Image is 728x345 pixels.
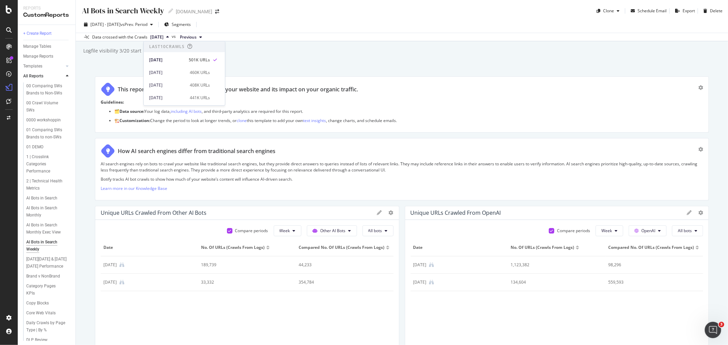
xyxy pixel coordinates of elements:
[161,19,194,30] button: Segments
[81,19,156,30] button: [DATE] - [DATE]vsPrev. Period
[26,283,64,297] div: Category Pages KPIs
[190,82,210,88] div: 408K URLs
[413,244,504,251] span: Date
[299,262,382,268] div: 44,233
[149,82,186,88] div: [DATE]
[26,205,71,219] a: AI Bots in Search Monthly
[26,310,71,317] a: Core Web Vitals
[201,244,265,251] span: No. of URLs (Crawls from Logs)
[176,8,212,15] div: [DOMAIN_NAME]
[101,161,703,172] p: AI search engines rely on bots to crawl your website like traditional search engines, but they pr...
[307,225,357,236] button: Other AI Bots
[101,209,206,216] div: Unique URLs Crawled from Other AI Bots
[147,33,172,41] button: [DATE]
[594,5,622,16] button: Clone
[26,222,71,236] a: AI Bots in Search Monthly Exec View
[701,5,723,16] button: Delete
[601,228,612,234] span: Week
[23,30,71,37] a: + Create Report
[189,57,210,63] div: 501K URLs
[683,8,695,14] div: Export
[672,225,703,236] button: All bots
[628,5,667,16] button: Schedule Email
[114,118,703,123] p: 🏗️ Change the period to look at longer trends, or this template to add your own , change charts, ...
[95,76,709,133] div: This report shows AI bot interaction with your website and its impact on your organic traffic.Gui...
[26,117,61,124] div: 0000 workshoppin
[26,178,71,192] a: 2 | Technical Health Metrics
[23,73,43,80] div: All Reports
[235,228,268,234] div: Compare periods
[362,225,394,236] button: All bots
[237,118,247,123] a: clone
[190,95,210,101] div: 441K URLs
[81,5,164,16] div: AI Bots in Search Weekly
[26,336,47,344] div: DLP Review
[698,85,703,90] div: gear
[26,205,65,219] div: AI Bots in Search Monthly
[23,63,42,70] div: Templates
[119,118,150,123] strong: Customization:
[26,144,71,151] a: 01 DEMO
[26,256,71,270] a: [DATE][DATE] & [DATE][DATE] Performance
[90,21,120,27] span: [DATE] - [DATE]
[215,9,219,14] div: arrow-right-arrow-left
[149,44,185,49] div: Last 10 Crawls
[608,244,694,251] span: Compared No. of URLs (Crawls from Logs)
[26,239,65,253] div: AI Bots in Search Weekly
[201,279,284,285] div: 33,332
[26,126,67,141] div: 01 Comparing SWs Brands to non-SWs
[168,9,173,13] i: Edit report name
[118,147,275,155] div: How AI search engines differ from traditional search engines
[26,300,49,307] div: Copy Blocks
[26,100,71,114] a: 00 Crawl Volume SWs
[92,34,147,40] div: Data crossed with the Crawls
[172,33,177,40] span: vs
[26,82,71,97] a: 00 Comparing SWs Brands to Non-SWs
[26,239,71,253] a: AI Bots in Search Weekly
[511,262,594,268] div: 1,123,382
[23,43,51,50] div: Manage Tables
[299,244,384,251] span: Compared No. of URLs (Crawls from Logs)
[705,322,721,338] iframe: Intercom live chat
[149,70,186,76] div: [DATE]
[280,228,290,234] span: Week
[23,53,53,60] div: Manage Reports
[26,283,71,297] a: Category Pages KPIs
[180,34,197,40] span: Previous
[118,86,358,93] div: This report shows AI bot interaction with your website and its impact on your organic traffic.
[23,5,70,11] div: Reports
[608,279,691,285] div: 559,593
[596,225,623,236] button: Week
[629,225,667,236] button: OpenAI
[710,8,723,14] div: Delete
[26,82,67,97] div: 00 Comparing SWs Brands to Non-SWs
[608,262,691,268] div: 98,296
[101,185,167,191] a: Learn more in our Knowledge Base
[411,209,501,216] div: Unique URLs Crawled from OpenAI
[26,126,71,141] a: 01 Comparing SWs Brands to non-SWs
[26,273,60,280] div: Brand v NonBrand
[149,57,185,63] div: [DATE]
[23,43,71,50] a: Manage Tables
[368,228,382,234] span: All bots
[26,256,67,270] div: Black Friday & Cyber Monday Performance
[413,279,427,285] div: 29 Sep. 2025
[274,225,301,236] button: Week
[303,118,326,123] a: text insights
[603,8,614,14] div: Clone
[672,5,695,16] button: Export
[103,262,117,268] div: 22 Sep. 2025
[101,99,124,105] strong: Guidelines:
[101,176,703,182] p: Botify tracks AI bot crawls to show how much of your website’s content will influence AI-driven s...
[26,195,57,202] div: AI Bots in Search
[95,138,709,200] div: How AI search engines differ from traditional search enginesAI search engines rely on bots to cra...
[26,178,66,192] div: 2 | Technical Health Metrics
[26,319,71,334] a: Daily Crawls by Page Type | By %
[698,147,703,152] div: gear
[26,195,71,202] a: AI Bots in Search
[511,279,594,285] div: 134,604
[299,279,382,285] div: 354,784
[26,222,67,236] div: AI Bots in Search Monthly Exec View
[678,228,692,234] span: All bots
[172,21,191,27] span: Segments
